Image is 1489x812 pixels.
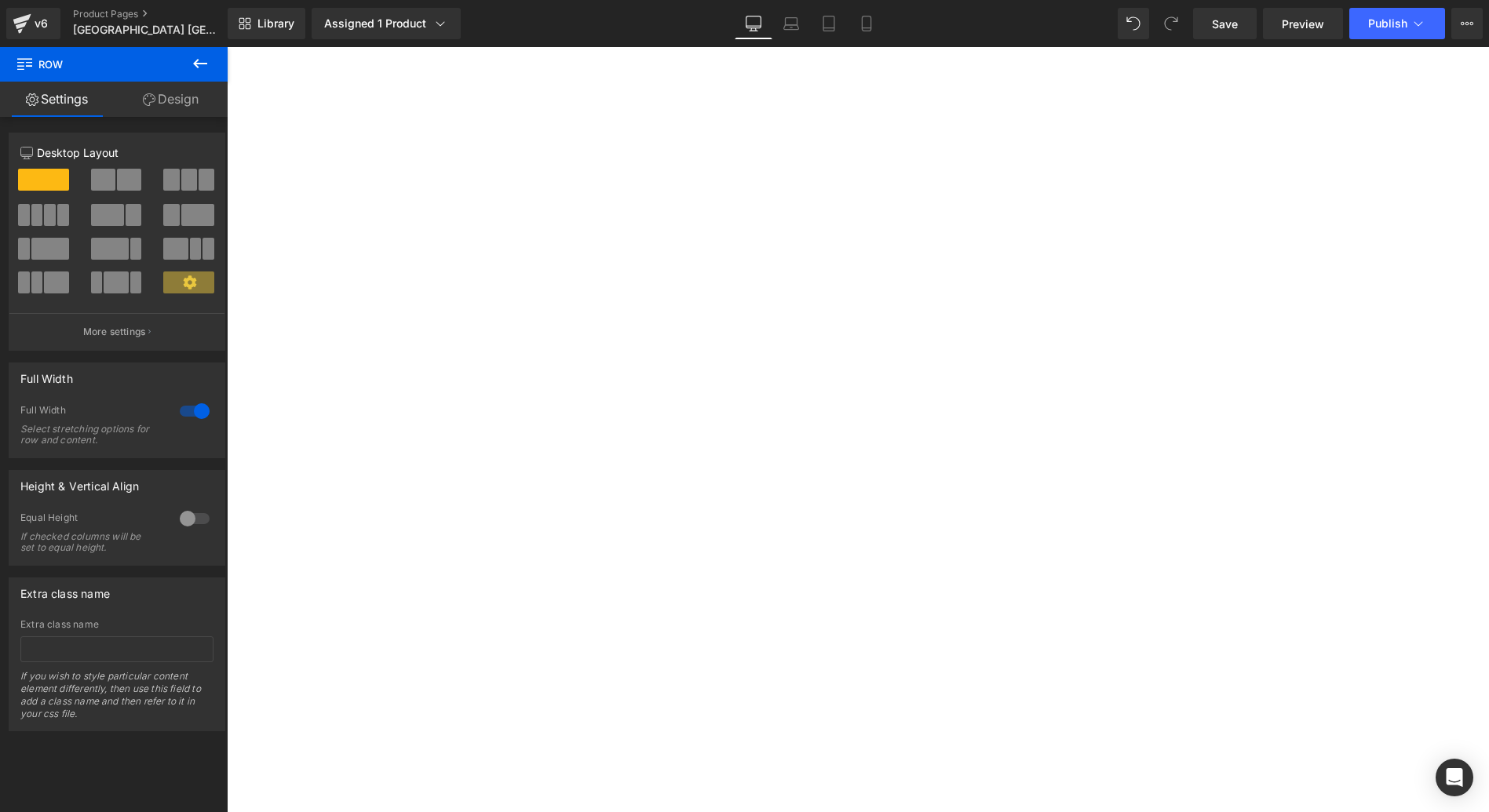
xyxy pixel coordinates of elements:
a: Product Pages [73,8,254,20]
span: [GEOGRAPHIC_DATA] [GEOGRAPHIC_DATA] Bibai Art competition [73,24,224,36]
div: Assigned 1 Product [324,16,448,31]
div: Select stretching options for row and content. [20,424,162,446]
span: Library [257,16,294,31]
a: Desktop [735,8,772,39]
p: More settings [83,325,146,339]
button: Redo [1155,8,1187,39]
a: Mobile [848,8,885,39]
span: Row [16,47,173,82]
a: Design [114,82,228,117]
div: Extra class name [20,578,110,600]
button: Publish [1349,8,1445,39]
a: New Library [228,8,305,39]
div: Full Width [20,363,73,385]
div: If you wish to style particular content element differently, then use this field to add a class n... [20,670,213,730]
span: Publish [1368,17,1407,30]
span: Save [1212,16,1238,32]
div: Height & Vertical Align [20,471,139,493]
div: Equal Height [20,512,164,528]
a: Preview [1263,8,1343,39]
div: Extra class name [20,619,213,630]
div: Open Intercom Messenger [1436,759,1473,796]
button: More settings [9,313,224,350]
a: Laptop [772,8,810,39]
span: Preview [1282,16,1324,32]
div: v6 [31,13,51,34]
a: Tablet [810,8,848,39]
a: v6 [6,8,60,39]
div: If checked columns will be set to equal height. [20,531,162,553]
button: More [1451,8,1483,39]
div: Full Width [20,404,164,421]
button: Undo [1118,8,1149,39]
p: Desktop Layout [20,144,213,161]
